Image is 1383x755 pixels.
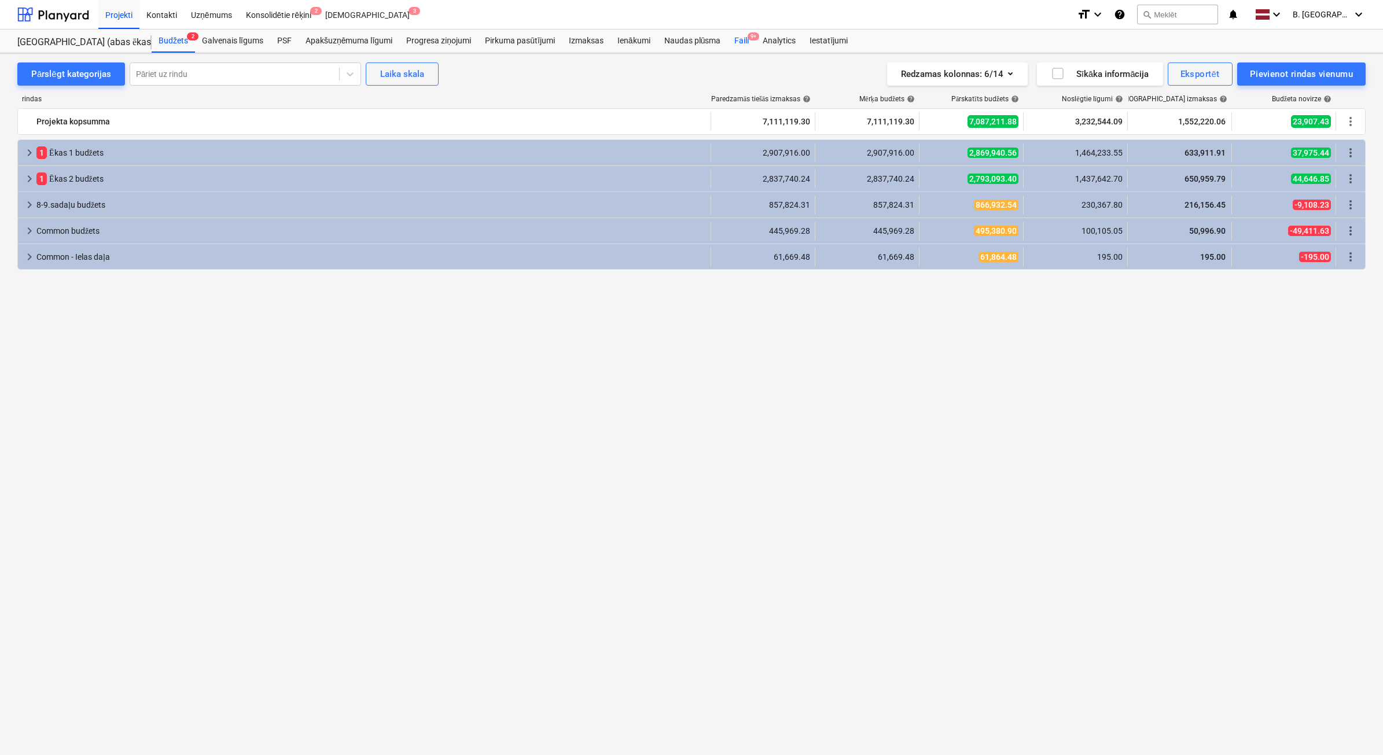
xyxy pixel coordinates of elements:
[1113,95,1227,104] div: [DEMOGRAPHIC_DATA] izmaksas
[803,30,855,53] a: Iestatījumi
[716,174,810,183] div: 2,837,740.24
[716,252,810,262] div: 61,669.48
[1188,226,1227,235] span: 50,996.90
[1291,148,1331,158] span: 37,975.44
[23,172,36,186] span: keyboard_arrow_right
[1114,8,1125,21] i: Zināšanu pamats
[1344,250,1358,264] span: Vairāk darbību
[901,67,1014,82] div: Redzamas kolonnas : 6/14
[748,32,759,40] span: 9+
[820,112,914,131] div: 7,111,119.30
[380,67,424,82] div: Laika skala
[1077,8,1091,21] i: format_size
[1028,200,1123,209] div: 230,367.80
[968,148,1018,158] span: 2,869,940.56
[36,170,706,188] div: Ēkas 2 budžets
[23,224,36,238] span: keyboard_arrow_right
[478,30,562,53] a: Pirkuma pasūtījumi
[1183,174,1227,183] span: 650,959.79
[1344,198,1358,212] span: Vairāk darbību
[1177,116,1227,127] span: 1,552,220.06
[1270,8,1283,21] i: keyboard_arrow_down
[1142,10,1152,19] span: search
[1183,148,1227,157] span: 633,911.91
[299,30,399,53] a: Apakšuzņēmuma līgumi
[36,172,47,185] span: 1
[1250,67,1353,82] div: Pievienot rindas vienumu
[310,7,322,15] span: 2
[195,30,270,53] a: Galvenais līgums
[1217,95,1227,103] span: help
[31,67,111,82] div: Pārslēgt kategorijas
[1199,252,1227,262] span: 195.00
[187,32,198,40] span: 2
[1237,62,1366,86] button: Pievienot rindas vienumu
[820,174,914,183] div: 2,837,740.24
[974,200,1018,210] span: 866,932.54
[270,30,299,53] a: PSF
[562,30,610,53] a: Izmaksas
[17,95,712,104] div: rindas
[727,30,756,53] a: Faili9+
[887,62,1028,86] button: Redzamas kolonnas:6/14
[968,115,1018,128] span: 7,087,211.88
[1293,10,1351,19] span: B. [GEOGRAPHIC_DATA]
[23,250,36,264] span: keyboard_arrow_right
[951,95,1019,104] div: Pārskatīts budžets
[716,226,810,235] div: 445,969.28
[17,62,125,86] button: Pārslēgt kategorijas
[1344,172,1358,186] span: Vairāk darbību
[756,30,803,53] a: Analytics
[152,30,195,53] div: Budžets
[152,30,195,53] a: Budžets2
[1091,8,1105,21] i: keyboard_arrow_down
[1028,112,1123,131] div: 3,232,544.09
[1037,62,1163,86] button: Sīkāka informācija
[657,30,728,53] a: Naudas plūsma
[36,222,706,240] div: Common budžets
[1183,200,1227,209] span: 216,156.45
[859,95,915,104] div: Mērķa budžets
[399,30,478,53] a: Progresa ziņojumi
[36,146,47,159] span: 1
[1168,62,1233,86] button: Eksportēt
[23,198,36,212] span: keyboard_arrow_right
[1028,252,1123,262] div: 195.00
[1028,148,1123,157] div: 1,464,233.55
[1344,115,1358,128] span: Vairāk darbību
[1028,226,1123,235] div: 100,105.05
[36,248,706,266] div: Common - Ielas daļa
[36,112,706,131] div: Projekta kopsumma
[1344,224,1358,238] span: Vairāk darbību
[1321,95,1331,103] span: help
[610,30,657,53] a: Ienākumi
[1291,174,1331,184] span: 44,646.85
[1009,95,1019,103] span: help
[36,196,706,214] div: 8-9.sadaļu budžets
[1180,67,1220,82] div: Eksportēt
[36,143,706,162] div: Ēkas 1 budžets
[1227,8,1239,21] i: notifications
[1352,8,1366,21] i: keyboard_arrow_down
[409,7,420,15] span: 3
[820,252,914,262] div: 61,669.48
[716,200,810,209] div: 857,824.31
[1325,699,1383,755] iframe: Chat Widget
[716,112,810,131] div: 7,111,119.30
[979,252,1018,262] span: 61,864.48
[1293,200,1331,210] span: -9,108.23
[1062,95,1123,104] div: Noslēgtie līgumi
[1113,95,1123,103] span: help
[968,174,1018,184] span: 2,793,093.40
[1288,226,1331,236] span: -49,411.63
[711,95,811,104] div: Paredzamās tiešās izmaksas
[1137,5,1218,24] button: Meklēt
[366,62,439,86] button: Laika skala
